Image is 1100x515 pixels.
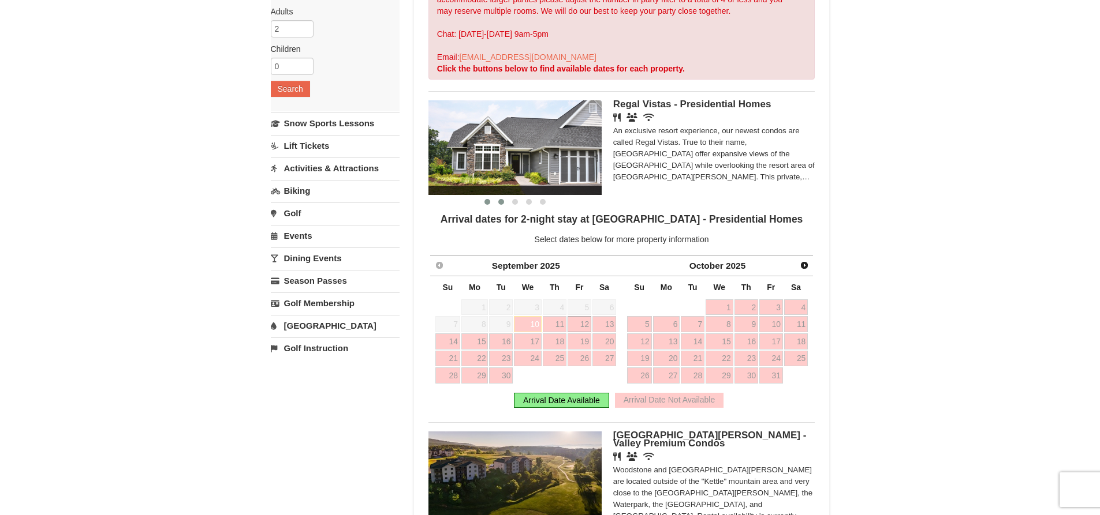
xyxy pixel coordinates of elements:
[734,367,758,384] a: 30
[759,351,783,367] a: 24
[435,333,460,349] a: 14
[568,351,591,367] a: 26
[271,247,400,269] a: Dining Events
[681,351,704,367] a: 21
[613,125,815,183] div: An exclusive resort experience, our newest condos are called Regal Vistas. True to their name, [G...
[784,299,808,315] a: 4
[489,333,513,349] a: 16
[271,43,391,55] label: Children
[767,283,775,292] span: Friday
[734,316,758,332] a: 9
[706,351,733,367] a: 22
[271,112,400,134] a: Snow Sports Lessons
[271,315,400,336] a: [GEOGRAPHIC_DATA]
[461,367,489,384] a: 29
[613,430,807,449] span: [GEOGRAPHIC_DATA][PERSON_NAME] - Valley Premium Condos
[706,367,733,384] a: 29
[461,316,489,332] span: 8
[461,299,489,315] span: 1
[435,351,460,367] a: 21
[627,351,652,367] a: 19
[627,316,652,332] a: 5
[568,299,591,315] span: 5
[688,283,698,292] span: Tuesday
[435,367,460,384] a: 28
[489,351,513,367] a: 23
[706,333,733,349] a: 15
[428,213,815,225] h4: Arrival dates for 2-night stay at [GEOGRAPHIC_DATA] - Presidential Homes
[535,235,709,244] span: Select dates below for more property information
[514,316,542,332] a: 10
[492,261,538,270] span: September
[734,299,758,315] a: 2
[550,283,560,292] span: Thursday
[489,316,513,332] span: 9
[796,257,812,273] a: Next
[271,157,400,179] a: Activities & Attractions
[681,333,704,349] a: 14
[734,333,758,349] a: 16
[497,283,506,292] span: Tuesday
[435,261,444,270] span: Prev
[540,261,560,270] span: 2025
[713,283,725,292] span: Wednesday
[568,316,591,332] a: 12
[592,351,616,367] a: 27
[543,333,566,349] a: 18
[681,316,704,332] a: 7
[522,283,534,292] span: Wednesday
[627,367,652,384] a: 26
[271,292,400,314] a: Golf Membership
[759,299,783,315] a: 3
[271,337,400,359] a: Golf Instruction
[271,202,400,224] a: Golf
[461,351,489,367] a: 22
[653,367,680,384] a: 27
[271,270,400,291] a: Season Passes
[759,367,783,384] a: 31
[514,393,609,408] div: Arrival Date Available
[469,283,480,292] span: Monday
[568,333,591,349] a: 19
[613,452,621,461] i: Restaurant
[461,333,489,349] a: 15
[576,283,584,292] span: Friday
[489,299,513,315] span: 2
[661,283,672,292] span: Monday
[734,351,758,367] a: 23
[437,64,685,73] strong: Click the buttons below to find available dates for each property.
[431,257,448,273] a: Prev
[726,261,745,270] span: 2025
[599,283,609,292] span: Saturday
[759,316,783,332] a: 10
[800,261,809,270] span: Next
[543,351,566,367] a: 25
[741,283,751,292] span: Thursday
[706,299,733,315] a: 1
[592,299,616,315] span: 6
[627,113,637,122] i: Banquet Facilities
[443,283,453,292] span: Sunday
[759,333,783,349] a: 17
[592,316,616,332] a: 13
[634,283,644,292] span: Sunday
[543,299,566,315] span: 4
[435,316,460,332] span: 7
[514,299,542,315] span: 3
[592,333,616,349] a: 20
[489,367,513,384] a: 30
[653,316,680,332] a: 6
[643,113,654,122] i: Wireless Internet (free)
[784,351,808,367] a: 25
[643,452,654,461] i: Wireless Internet (free)
[689,261,724,270] span: October
[271,81,310,97] button: Search
[613,113,621,122] i: Restaurant
[543,316,566,332] a: 11
[271,6,391,17] label: Adults
[653,333,680,349] a: 13
[627,452,637,461] i: Banquet Facilities
[460,52,596,62] a: [EMAIL_ADDRESS][DOMAIN_NAME]
[514,333,542,349] a: 17
[271,225,400,246] a: Events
